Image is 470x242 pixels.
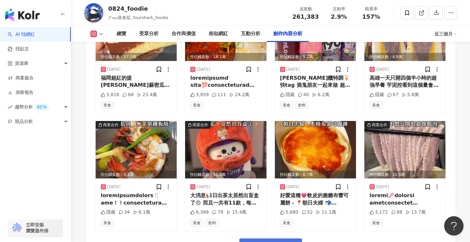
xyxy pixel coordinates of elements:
[376,184,389,190] div: [DATE]
[364,121,445,178] img: post-image
[327,6,351,12] div: 互動率
[185,53,266,61] div: 預估觸及數：18.1萬
[122,92,134,98] div: 68
[10,223,23,233] img: chrome extension
[101,102,114,109] span: 美食
[376,67,389,72] div: [DATE]
[444,216,464,236] iframe: Help Scout Beacon - Open
[364,53,445,61] div: 預估觸及數：4.9萬
[362,14,380,20] span: 157%
[370,219,382,227] span: 美食
[370,75,440,89] div: 高雄一天只開四個半小時的超強早餐 芋泥控看到這個量會先瘋吧😻 一份才$40也太便宜！！！ - 📍花花手作輕食 📬[STREET_ADDRESS] ⏰06:00-10:30（週六06:30-11:...
[96,53,177,61] div: 預估觸及數：17.5萬
[101,219,114,227] span: 美食
[280,209,298,216] div: 5,680
[402,92,419,98] div: 5.8萬
[107,67,120,72] div: [DATE]
[298,92,309,98] div: 40
[5,8,40,21] img: logo
[359,6,383,12] div: 觀看率
[241,30,260,38] div: 互動分析
[370,192,440,207] div: loremi🥢dolorsi ametconsectet adipiscingelitse doei✨temporincid🔥 - ▪️utla$80 ▫️etdol$784 ▪️magna$6...
[193,122,208,128] div: 商業合作
[197,184,210,190] div: [DATE]
[8,89,34,96] a: 洞察報告
[280,92,295,98] div: 隱藏
[316,209,336,216] div: 11.1萬
[406,209,426,216] div: 13.7萬
[108,5,168,13] div: 0824_foodie
[8,219,63,237] a: chrome extension立即安裝 瀏覽器外掛
[280,102,293,109] span: 美食
[101,209,115,216] div: 隱藏
[280,75,351,89] div: [PERSON_NAME]醺特調🍹 快tag 酒鬼朋友一起來做 超美漸層超商調酒😍 - 水果冰茶+葡萄果實冰+葡萄氣泡酒🍇 充滿濃郁果香味 非常清爽有口感 真的很好喝餒🍹 - ⚠️趕快@朋友一起...
[15,114,33,129] span: 競品分析
[275,121,356,178] img: post-image
[273,30,302,38] div: 創作內容分析
[212,209,223,216] div: 79
[226,209,246,216] div: 15.4萬
[287,67,300,72] div: [DATE]
[370,92,384,98] div: 隱藏
[372,122,387,128] div: 商業合作
[391,209,402,216] div: 88
[185,121,266,178] div: post-image商業合作預估觸及數：11.8萬
[292,13,319,20] span: 261,383
[137,92,157,98] div: 23.4萬
[370,102,382,109] span: 美食
[96,121,177,178] img: post-image
[190,219,203,227] span: 美食
[312,92,329,98] div: 6.2萬
[185,171,266,179] div: 預估觸及數：11.8萬
[15,56,28,71] span: 資源庫
[103,122,119,128] div: 商業合作
[133,209,150,216] div: 6.1萬
[275,171,356,179] div: 預估觸及數：8.7萬
[280,192,351,207] div: 好愛這種💗軟皮的脆糖布蕾可麗餅 - 📍朝日夫婦 📬[STREET_ADDRESS] ⏰12:00-20:00 - #新北美食 #淡水美食 #淡水老街美食 #朝日夫婦 #烤布蕾 #kureepu ...
[26,222,48,234] span: 立即安裝 瀏覽器外掛
[292,6,319,12] div: 追蹤數
[34,104,49,110] div: BETA
[101,75,172,89] div: 福岡超紅的提[PERSON_NAME]蘇密瓜包✨首次登台 聽說之前在日本要排隊三小時才能買到！！ 這次還推出兩款台灣限定口味⬇️ 「芒果珍珠蜜瓜包」、「荔枝椰果蜜瓜包」 一盒三入是$450元，每...
[275,121,356,178] div: post-image預估觸及數：8.7萬
[370,209,388,216] div: 3,172
[119,209,130,216] div: 34
[107,184,120,190] div: [DATE]
[8,46,29,52] a: 找貼文
[364,121,445,178] div: post-image商業合作預估觸及數：10.6萬
[139,30,159,38] div: 受眾分析
[96,171,177,179] div: 預估觸及數：5.1萬
[280,219,293,227] span: 美食
[8,75,34,81] a: 商案媒合
[84,3,103,23] img: KOL Avatar
[302,209,313,216] div: 52
[190,102,203,109] span: 美食
[101,192,172,207] div: loremipsumdolors🍴 ame！！consectetura eli$6531、$8178、$9897se✨ doeiusmodtemporincidid ut7480laboreet...
[190,75,261,89] div: loremipsumd sita💯consecteturad elitseddoeiusmodtem incididunt🍲utlab etdoloremagna🐮 aliquaenimadmi...
[434,29,457,39] div: 近三個月
[197,67,210,72] div: [DATE]
[209,30,228,38] div: 相似網紅
[8,105,12,109] span: rise
[8,31,35,38] a: searchAI 找網紅
[206,219,219,227] span: 飲料
[101,92,119,98] div: 3,818
[387,92,399,98] div: 67
[296,102,308,109] span: 飲料
[212,92,226,98] div: 111
[15,100,49,114] span: 趨勢分析
[190,209,209,216] div: 6,388
[172,30,196,38] div: 合作與價值
[185,121,266,178] img: post-image
[190,92,209,98] div: 3,959
[275,53,356,61] div: 預估觸及數：5.2萬
[229,92,249,98] div: 24.2萬
[108,15,168,20] span: 𝓕𝓸𝓾𝓻貪食鯊, fourshark_foodie
[331,14,347,20] span: 2.9%
[117,30,126,38] div: 總覽
[364,171,445,179] div: 預估觸及數：10.6萬
[190,192,261,207] div: 大消息📢日出茶太居然出盲盒了😍 而且一共有11款，每個都可愛到爆炸(〃ω〃) 抽到隱藏版還可以免費喝一年飲料🧋 8/6在全台門市「日出茶太Chatime」同步販售 - 🌟限定組合只要$199（飲...
[96,121,177,178] div: post-image商業合作預估觸及數：5.1萬
[287,184,300,190] div: [DATE]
